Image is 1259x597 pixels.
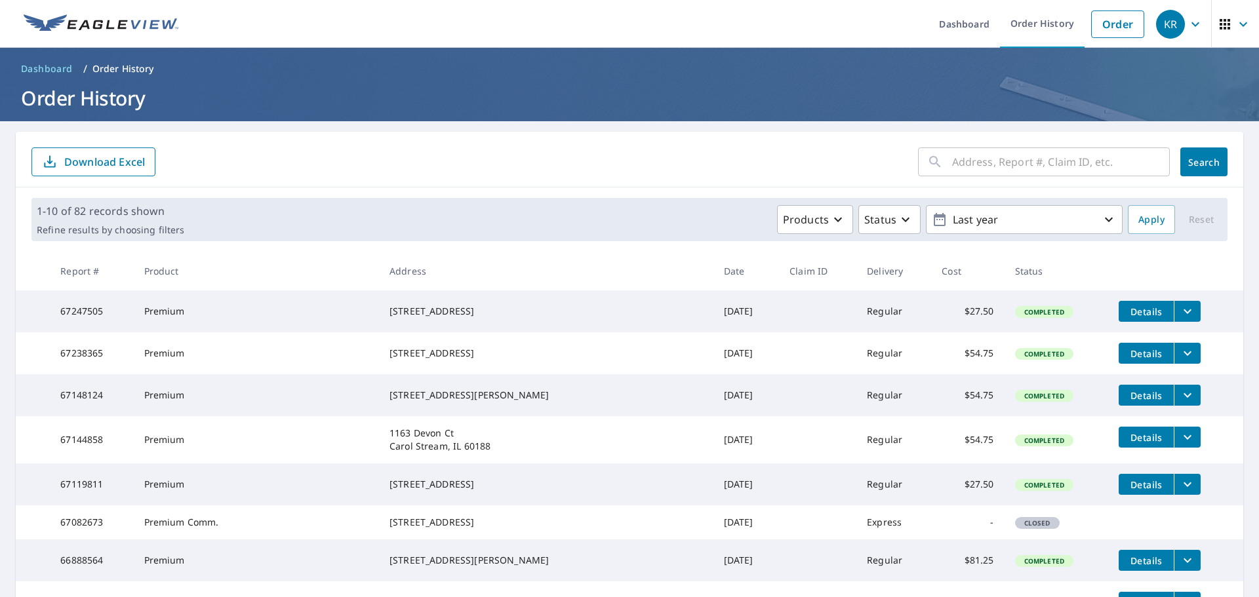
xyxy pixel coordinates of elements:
button: Products [777,205,853,234]
td: 67119811 [50,463,133,505]
td: Premium [134,539,379,581]
button: filesDropdownBtn-67238365 [1174,343,1201,364]
th: Status [1005,252,1109,290]
th: Address [379,252,713,290]
div: [STREET_ADDRESS] [390,347,703,360]
button: detailsBtn-67148124 [1119,385,1174,406]
div: [STREET_ADDRESS] [390,516,703,529]
span: Completed [1016,391,1072,400]
td: Premium Comm. [134,505,379,539]
td: Premium [134,416,379,463]
div: [STREET_ADDRESS][PERSON_NAME] [390,389,703,402]
button: detailsBtn-67119811 [1119,474,1174,495]
td: $27.50 [931,290,1004,332]
p: Download Excel [64,155,145,169]
div: KR [1156,10,1185,39]
td: [DATE] [713,374,780,416]
div: 1163 Devon Ct Carol Stream, IL 60188 [390,427,703,453]
td: $54.75 [931,332,1004,374]
td: Regular [856,463,931,505]
button: detailsBtn-67238365 [1119,343,1174,364]
td: [DATE] [713,505,780,539]
button: detailsBtn-67144858 [1119,427,1174,448]
span: Details [1127,389,1166,402]
span: Closed [1016,518,1058,528]
td: Premium [134,290,379,332]
p: Status [864,212,896,227]
td: Premium [134,463,379,505]
button: Last year [926,205,1123,234]
td: [DATE] [713,332,780,374]
span: Details [1127,347,1166,360]
td: 67148124 [50,374,133,416]
button: Download Excel [31,147,155,176]
button: filesDropdownBtn-67247505 [1174,301,1201,322]
button: filesDropdownBtn-66888564 [1174,550,1201,571]
td: [DATE] [713,463,780,505]
td: 67144858 [50,416,133,463]
p: 1-10 of 82 records shown [37,203,184,219]
span: Details [1127,554,1166,567]
button: Apply [1128,205,1175,234]
img: EV Logo [24,14,178,34]
td: $27.50 [931,463,1004,505]
td: Regular [856,332,931,374]
button: filesDropdownBtn-67144858 [1174,427,1201,448]
td: Premium [134,374,379,416]
div: [STREET_ADDRESS] [390,478,703,491]
div: [STREET_ADDRESS] [390,305,703,318]
td: 67082673 [50,505,133,539]
td: [DATE] [713,290,780,332]
td: $81.25 [931,539,1004,581]
td: [DATE] [713,416,780,463]
nav: breadcrumb [16,58,1243,79]
li: / [83,61,87,77]
span: Completed [1016,436,1072,445]
td: 67247505 [50,290,133,332]
span: Details [1127,431,1166,444]
td: Regular [856,374,931,416]
button: filesDropdownBtn-67119811 [1174,474,1201,495]
td: - [931,505,1004,539]
a: Order [1091,10,1144,38]
div: [STREET_ADDRESS][PERSON_NAME] [390,554,703,567]
th: Date [713,252,780,290]
span: Details [1127,305,1166,318]
p: Refine results by choosing filters [37,224,184,236]
td: [DATE] [713,539,780,581]
th: Claim ID [779,252,856,290]
span: Dashboard [21,62,73,75]
button: detailsBtn-66888564 [1119,550,1174,571]
td: 67238365 [50,332,133,374]
button: Status [858,205,921,234]
span: Completed [1016,307,1072,317]
td: Premium [134,332,379,374]
span: Search [1191,156,1217,168]
span: Completed [1016,480,1072,490]
td: Express [856,505,931,539]
h1: Order History [16,85,1243,111]
th: Cost [931,252,1004,290]
span: Details [1127,478,1166,491]
p: Last year [948,208,1101,231]
th: Delivery [856,252,931,290]
span: Completed [1016,556,1072,566]
th: Product [134,252,379,290]
td: Regular [856,416,931,463]
button: filesDropdownBtn-67148124 [1174,385,1201,406]
button: detailsBtn-67247505 [1119,301,1174,322]
span: Completed [1016,349,1072,358]
td: $54.75 [931,416,1004,463]
th: Report # [50,252,133,290]
td: Regular [856,539,931,581]
td: $54.75 [931,374,1004,416]
button: Search [1180,147,1228,176]
span: Apply [1138,212,1165,228]
p: Products [783,212,829,227]
a: Dashboard [16,58,78,79]
p: Order History [92,62,154,75]
input: Address, Report #, Claim ID, etc. [952,144,1170,180]
td: 66888564 [50,539,133,581]
td: Regular [856,290,931,332]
